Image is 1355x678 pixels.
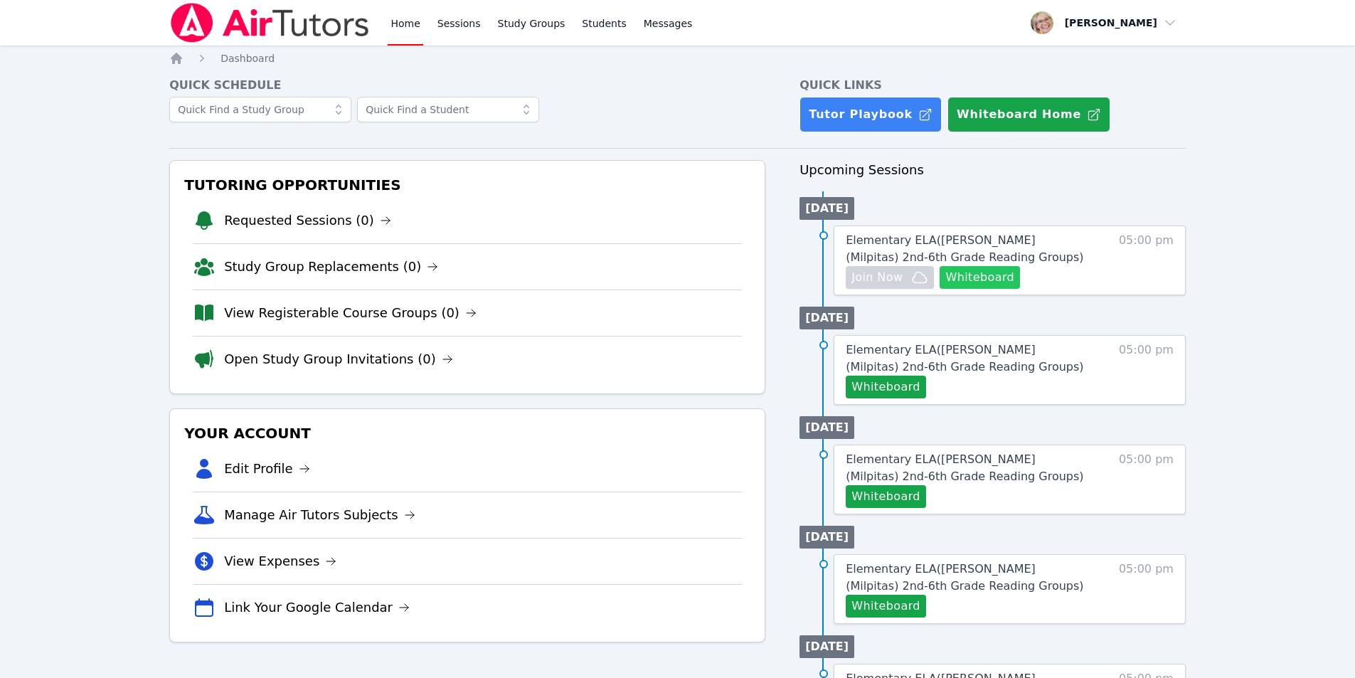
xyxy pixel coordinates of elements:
[169,3,371,43] img: Air Tutors
[940,266,1020,289] button: Whiteboard
[846,233,1083,264] span: Elementary ELA ( [PERSON_NAME] (Milpitas) 2nd-6th Grade Reading Groups )
[846,595,926,618] button: Whiteboard
[851,269,903,286] span: Join Now
[846,561,1092,595] a: Elementary ELA([PERSON_NAME] (Milpitas) 2nd-6th Grade Reading Groups)
[799,526,854,549] li: [DATE]
[799,635,854,658] li: [DATE]
[224,349,453,369] a: Open Study Group Invitations (0)
[1119,451,1174,508] span: 05:00 pm
[846,562,1083,593] span: Elementary ELA ( [PERSON_NAME] (Milpitas) 2nd-6th Grade Reading Groups )
[181,420,753,446] h3: Your Account
[224,505,415,525] a: Manage Air Tutors Subjects
[169,97,351,122] input: Quick Find a Study Group
[799,307,854,329] li: [DATE]
[846,376,926,398] button: Whiteboard
[799,416,854,439] li: [DATE]
[846,485,926,508] button: Whiteboard
[846,341,1092,376] a: Elementary ELA([PERSON_NAME] (Milpitas) 2nd-6th Grade Reading Groups)
[846,266,934,289] button: Join Now
[846,232,1092,266] a: Elementary ELA([PERSON_NAME] (Milpitas) 2nd-6th Grade Reading Groups)
[224,257,438,277] a: Study Group Replacements (0)
[846,343,1083,374] span: Elementary ELA ( [PERSON_NAME] (Milpitas) 2nd-6th Grade Reading Groups )
[169,77,765,94] h4: Quick Schedule
[846,452,1083,483] span: Elementary ELA ( [PERSON_NAME] (Milpitas) 2nd-6th Grade Reading Groups )
[224,303,477,323] a: View Registerable Course Groups (0)
[1119,341,1174,398] span: 05:00 pm
[224,459,310,479] a: Edit Profile
[169,51,1186,65] nav: Breadcrumb
[224,551,336,571] a: View Expenses
[799,77,1186,94] h4: Quick Links
[181,172,753,198] h3: Tutoring Opportunities
[799,197,854,220] li: [DATE]
[224,211,391,231] a: Requested Sessions (0)
[947,97,1110,132] button: Whiteboard Home
[1119,232,1174,289] span: 05:00 pm
[799,160,1186,180] h3: Upcoming Sessions
[1119,561,1174,618] span: 05:00 pm
[357,97,539,122] input: Quick Find a Student
[846,451,1092,485] a: Elementary ELA([PERSON_NAME] (Milpitas) 2nd-6th Grade Reading Groups)
[224,598,410,618] a: Link Your Google Calendar
[220,53,275,64] span: Dashboard
[799,97,942,132] a: Tutor Playbook
[644,16,693,31] span: Messages
[220,51,275,65] a: Dashboard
